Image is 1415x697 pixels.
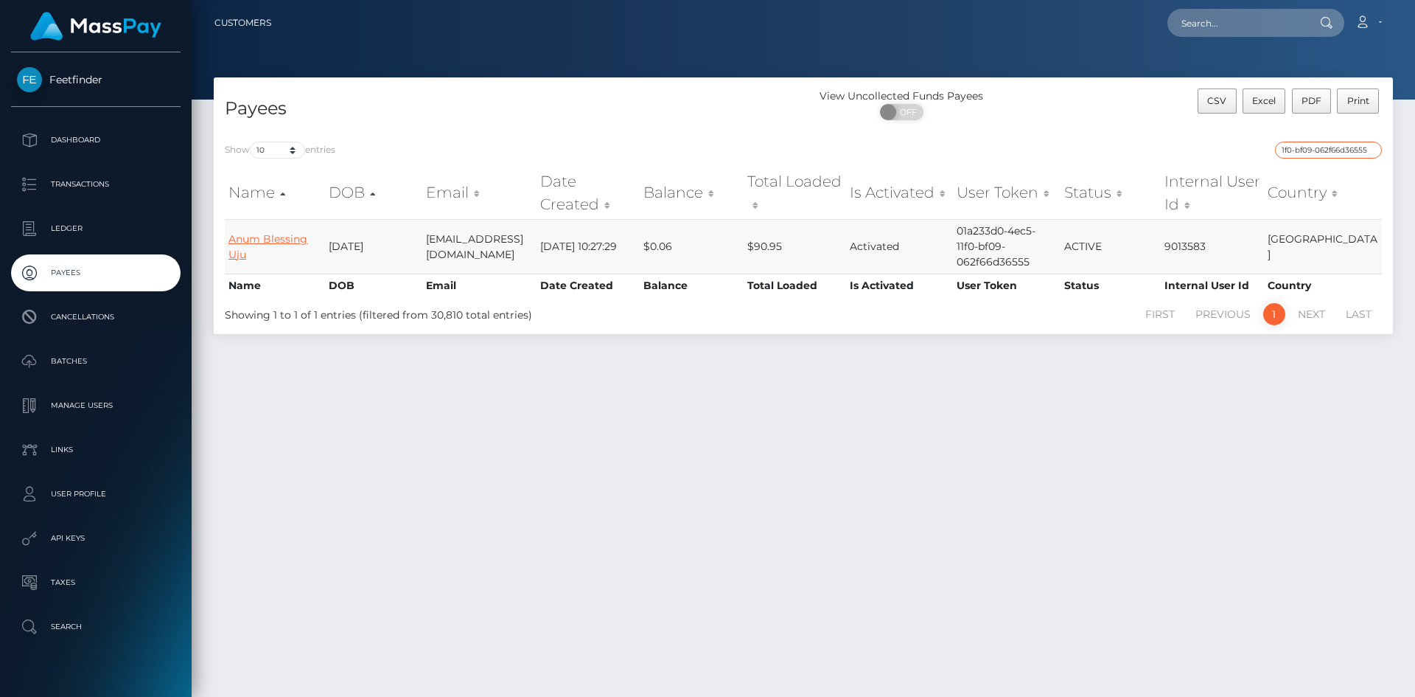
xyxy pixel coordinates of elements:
p: Transactions [17,173,175,195]
p: API Keys [17,527,175,549]
div: Showing 1 to 1 of 1 entries (filtered from 30,810 total entries) [225,302,694,323]
a: Anum Blessing Uju [228,232,307,261]
th: Total Loaded: activate to sort column ascending [744,167,846,219]
p: Ledger [17,218,175,240]
th: Is Activated: activate to sort column ascending [846,167,952,219]
a: Search [11,608,181,645]
th: Date Created: activate to sort column ascending [537,167,640,219]
td: 9013583 [1161,219,1264,274]
p: Taxes [17,572,175,594]
span: CSV [1207,95,1226,106]
span: Print [1347,95,1369,106]
button: CSV [1198,89,1237,114]
p: User Profile [17,483,175,505]
p: Search [17,616,175,638]
input: Search transactions [1275,142,1382,159]
th: Internal User Id [1161,274,1264,297]
th: Status: activate to sort column ascending [1061,167,1161,219]
th: Balance [640,274,744,297]
p: Payees [17,262,175,284]
th: Is Activated [846,274,952,297]
a: Batches [11,343,181,380]
p: Links [17,439,175,461]
td: $90.95 [744,219,846,274]
input: Search... [1167,9,1306,37]
select: Showentries [250,142,305,159]
th: User Token: activate to sort column ascending [953,167,1061,219]
span: OFF [888,104,925,120]
th: Country: activate to sort column ascending [1264,167,1382,219]
th: Name [225,274,325,297]
th: Internal User Id: activate to sort column ascending [1161,167,1264,219]
th: Total Loaded [744,274,846,297]
a: API Keys [11,520,181,557]
a: Dashboard [11,122,181,159]
img: MassPay Logo [30,12,161,41]
label: Show entries [225,142,335,159]
th: Status [1061,274,1161,297]
td: $0.06 [640,219,744,274]
a: 1 [1263,303,1285,325]
td: Activated [846,219,952,274]
th: DOB: activate to sort column descending [325,167,422,219]
a: Manage Users [11,387,181,424]
a: Transactions [11,166,181,203]
h4: Payees [225,96,792,122]
th: Date Created [537,274,640,297]
th: User Token [953,274,1061,297]
th: DOB [325,274,422,297]
th: Balance: activate to sort column ascending [640,167,744,219]
button: Excel [1243,89,1286,114]
img: Feetfinder [17,67,42,92]
a: Cancellations [11,299,181,336]
a: Ledger [11,210,181,247]
th: Name: activate to sort column ascending [225,167,325,219]
a: Taxes [11,564,181,601]
td: [EMAIL_ADDRESS][DOMAIN_NAME] [422,219,537,274]
p: Batches [17,350,175,372]
a: Links [11,431,181,468]
a: Customers [214,7,271,38]
p: Cancellations [17,306,175,328]
td: 01a233d0-4ec5-11f0-bf09-062f66d36555 [953,219,1061,274]
th: Email [422,274,537,297]
div: View Uncollected Funds Payees [803,89,1000,104]
td: [DATE] 10:27:29 [537,219,640,274]
span: Feetfinder [11,73,181,86]
p: Manage Users [17,395,175,417]
a: Payees [11,254,181,291]
th: Email: activate to sort column ascending [422,167,537,219]
a: User Profile [11,476,181,513]
td: [GEOGRAPHIC_DATA] [1264,219,1382,274]
td: ACTIVE [1061,219,1161,274]
button: Print [1337,89,1379,114]
span: Excel [1252,95,1276,106]
td: [DATE] [325,219,422,274]
p: Dashboard [17,129,175,151]
th: Country [1264,274,1382,297]
button: PDF [1292,89,1332,114]
span: PDF [1302,95,1321,106]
